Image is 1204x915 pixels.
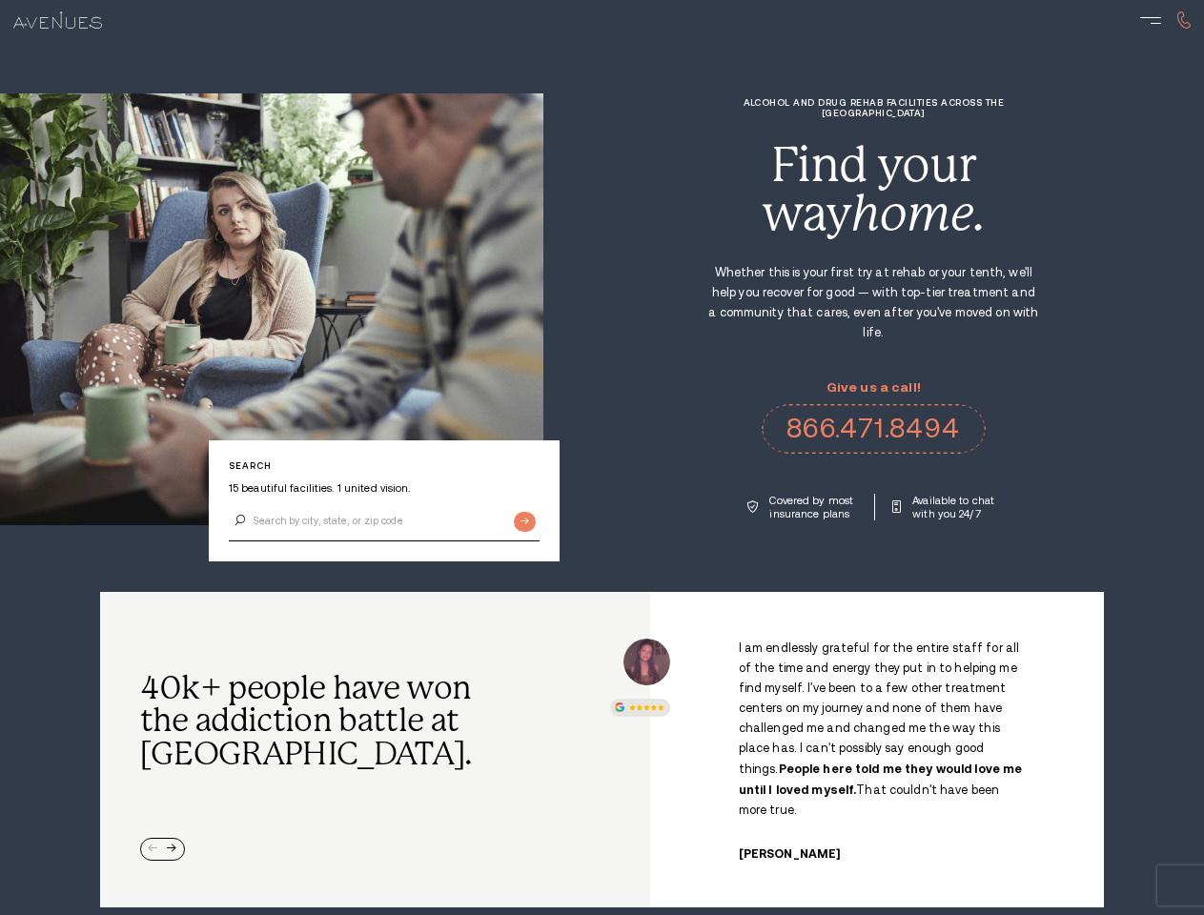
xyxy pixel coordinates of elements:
p: Search [229,460,540,471]
input: Submit [514,512,536,532]
p: Available to chat with you 24/7 [912,494,999,520]
cite: [PERSON_NAME] [739,847,841,861]
div: Find your way [706,141,1040,237]
i: home. [851,186,985,241]
a: Covered by most insurance plans [747,494,856,520]
p: Give us a call! [762,380,986,395]
p: Covered by most insurance plans [769,494,856,520]
p: I am endlessly grateful for the entire staff for all of the time and energy they put in to helpin... [739,639,1031,821]
h1: Alcohol and Drug Rehab Facilities across the [GEOGRAPHIC_DATA] [706,97,1040,118]
a: Available to chat with you 24/7 [892,494,999,520]
strong: People here told me they would love me until I loved myself. [739,762,1023,797]
p: Whether this is your first try at rehab or your tenth, we'll help you recover for good — with top... [706,263,1040,343]
div: / [677,639,1077,861]
div: Next slide [167,844,176,854]
h2: 40k+ people have won the addiction battle at [GEOGRAPHIC_DATA]. [140,672,484,772]
input: Search by city, state, or zip code [229,501,540,541]
p: 15 beautiful facilities. 1 united vision. [229,481,540,495]
a: 866.471.8494 [762,404,986,454]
